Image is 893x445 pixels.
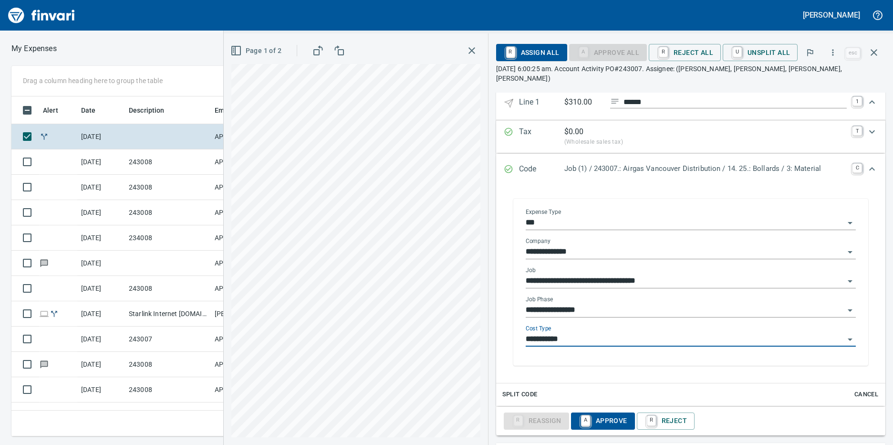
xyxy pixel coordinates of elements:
[723,44,798,61] button: UUnsplit All
[579,413,627,429] span: Approve
[496,120,885,153] div: Expand
[232,45,281,57] span: Page 1 of 2
[822,42,843,63] button: More
[506,47,515,57] a: R
[43,105,58,116] span: Alert
[125,352,211,377] td: 243008
[803,10,860,20] h5: [PERSON_NAME]
[496,185,885,406] div: Expand
[125,377,211,403] td: 243008
[77,200,125,225] td: [DATE]
[11,43,57,54] p: My Expenses
[637,413,695,430] button: RReject
[519,126,564,147] p: Tax
[526,238,550,244] label: Company
[519,163,564,176] p: Code
[77,377,125,403] td: [DATE]
[125,149,211,175] td: 243008
[125,225,211,251] td: 234008
[800,42,820,63] button: Flag
[581,415,590,426] a: A
[77,352,125,377] td: [DATE]
[215,105,245,116] span: Employee
[496,44,567,61] button: RAssign All
[43,105,71,116] span: Alert
[211,225,282,251] td: AP Invoices
[125,327,211,352] td: 243007
[211,124,282,149] td: AP Invoices
[504,44,560,61] span: Assign All
[502,389,538,400] span: Split Code
[11,43,57,54] nav: breadcrumb
[77,175,125,200] td: [DATE]
[77,251,125,276] td: [DATE]
[526,267,536,273] label: Job
[526,326,551,331] label: Cost Type
[851,387,882,402] button: Cancel
[843,216,857,230] button: Open
[496,64,885,83] p: [DATE] 6:00:25 am. Account Activity PO#243007. Assignee: ([PERSON_NAME], [PERSON_NAME], [PERSON_N...
[843,245,857,259] button: Open
[215,105,258,116] span: Employee
[649,44,721,61] button: RReject All
[125,301,211,327] td: Starlink Internet [DOMAIN_NAME] CA - Airgas
[49,310,59,317] span: Split transaction
[211,175,282,200] td: AP Invoices
[125,200,211,225] td: 243008
[39,310,49,317] span: Online transaction
[733,47,742,57] a: U
[77,149,125,175] td: [DATE]
[211,251,282,276] td: AP Invoices
[6,4,77,27] img: Finvari
[211,352,282,377] td: AP Invoices
[800,8,862,22] button: [PERSON_NAME]
[211,276,282,301] td: AP Invoices
[659,47,668,57] a: R
[500,387,540,402] button: Split Code
[211,200,282,225] td: AP Invoices
[569,48,647,56] div: Expense Type required
[39,133,49,139] span: Split transaction
[211,403,282,428] td: AP Invoices
[647,415,656,426] a: R
[125,175,211,200] td: 243008
[504,416,569,424] div: Reassign
[228,42,285,60] button: Page 1 of 2
[81,105,96,116] span: Date
[564,96,602,108] p: $310.00
[564,163,847,174] p: Job (1) / 243007.: Airgas Vancouver Distribution / 14. 25.: Bollards / 3: Material
[526,297,553,302] label: Job Phase
[77,301,125,327] td: [DATE]
[39,361,49,367] span: Has messages
[23,76,163,85] p: Drag a column heading here to group the table
[77,225,125,251] td: [DATE]
[644,413,687,429] span: Reject
[77,403,125,428] td: [DATE]
[564,126,584,138] p: $ 0.00
[846,48,860,58] a: esc
[730,44,790,61] span: Unsplit All
[852,163,862,173] a: C
[211,149,282,175] td: AP Invoices
[571,413,635,430] button: AApprove
[496,407,885,435] div: Expand
[564,138,847,147] p: (Wholesale sales tax)
[496,87,885,120] div: Expand
[125,403,211,428] td: 243007
[77,276,125,301] td: [DATE]
[77,327,125,352] td: [DATE]
[211,327,282,352] td: AP Invoices
[81,105,108,116] span: Date
[496,154,885,185] div: Expand
[852,126,862,136] a: T
[77,124,125,149] td: [DATE]
[852,96,862,106] a: 1
[519,96,564,110] p: Line 1
[853,389,879,400] span: Cancel
[129,105,165,116] span: Description
[211,301,282,327] td: [PERSON_NAME]
[843,41,885,64] span: Close invoice
[125,276,211,301] td: 243008
[843,275,857,288] button: Open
